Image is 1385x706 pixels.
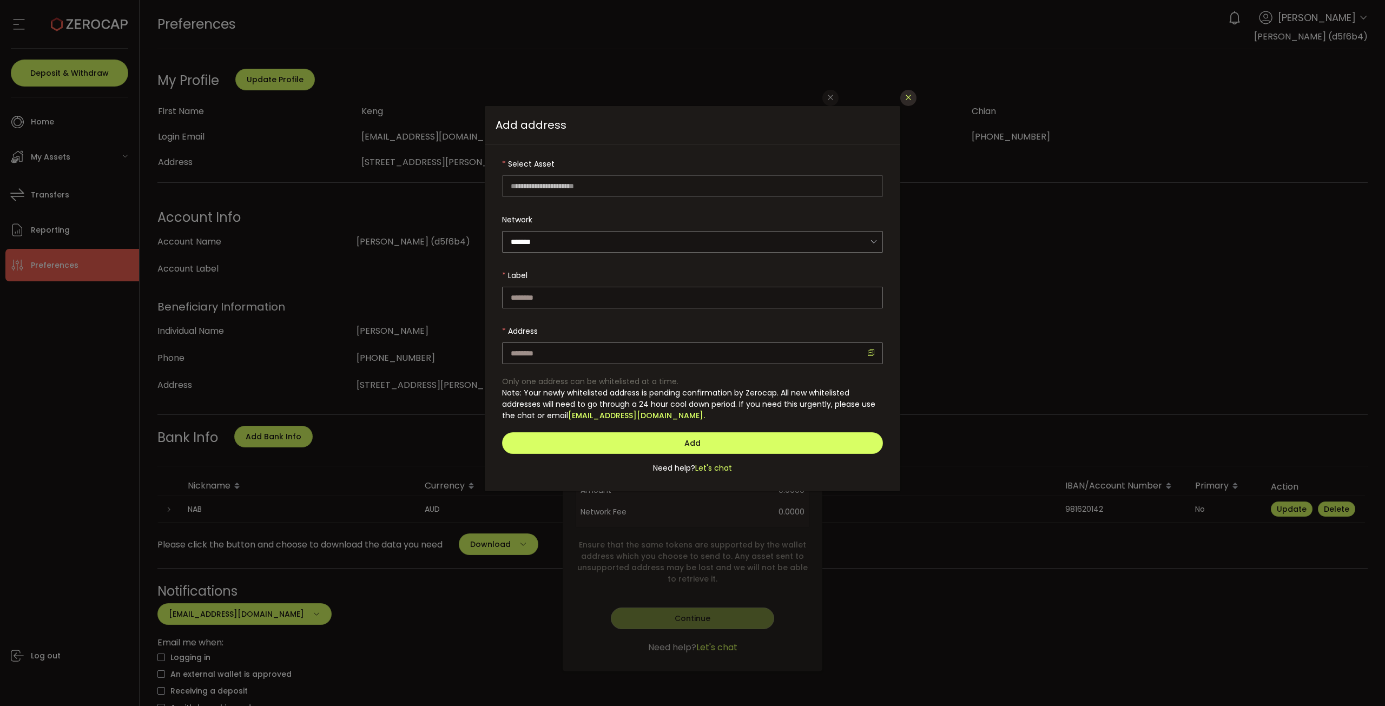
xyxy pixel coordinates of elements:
span: Let's chat [695,463,732,474]
iframe: Chat Widget [1331,654,1385,706]
button: Close [900,90,916,106]
button: Add [502,432,883,454]
span: Need help? [653,463,695,474]
span: Note: Your newly whitelisted address is pending confirmation by Zerocap. All new whitelisted addr... [502,387,875,421]
span: Add [684,438,701,448]
span: Add address [485,106,900,144]
a: [EMAIL_ADDRESS][DOMAIN_NAME]. [568,410,705,421]
div: dialog [485,106,900,492]
span: Only one address can be whitelisted at a time. [502,376,678,387]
